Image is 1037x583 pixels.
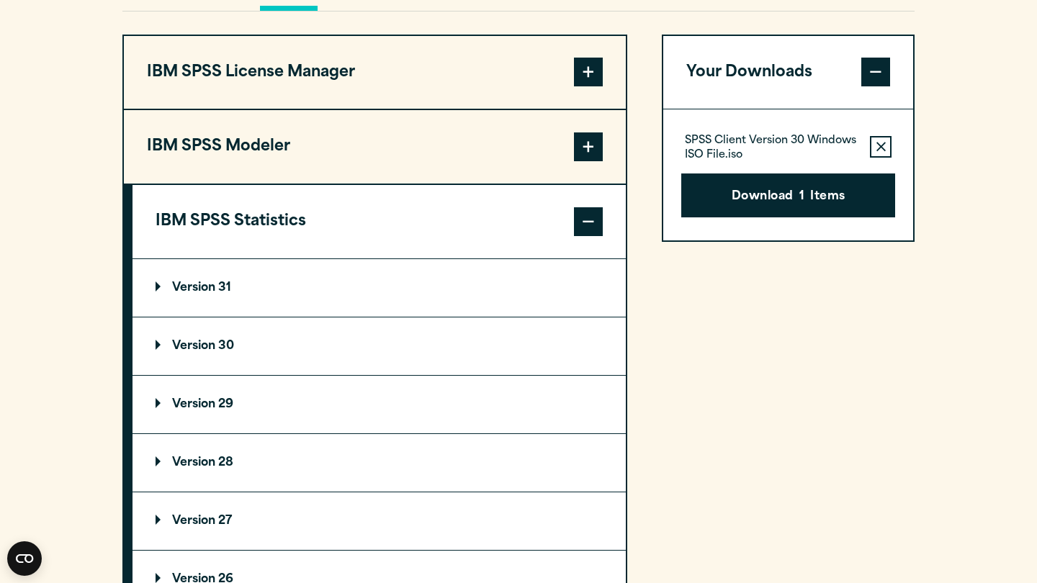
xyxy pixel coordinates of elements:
p: Version 28 [156,457,233,469]
button: IBM SPSS Modeler [124,110,626,184]
summary: Version 28 [133,434,626,492]
summary: Version 29 [133,376,626,433]
p: Version 29 [156,399,233,410]
summary: Version 31 [133,259,626,317]
summary: Version 30 [133,317,626,375]
p: Version 31 [156,282,231,294]
p: SPSS Client Version 30 Windows ISO File.iso [685,134,858,163]
button: IBM SPSS License Manager [124,36,626,109]
button: Download1Items [681,173,895,218]
button: IBM SPSS Statistics [133,185,626,258]
div: Your Downloads [663,109,913,240]
button: Your Downloads [663,36,913,109]
p: Version 30 [156,340,234,352]
p: Version 27 [156,515,232,527]
summary: Version 27 [133,492,626,550]
button: Open CMP widget [7,541,42,576]
span: 1 [799,188,804,207]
